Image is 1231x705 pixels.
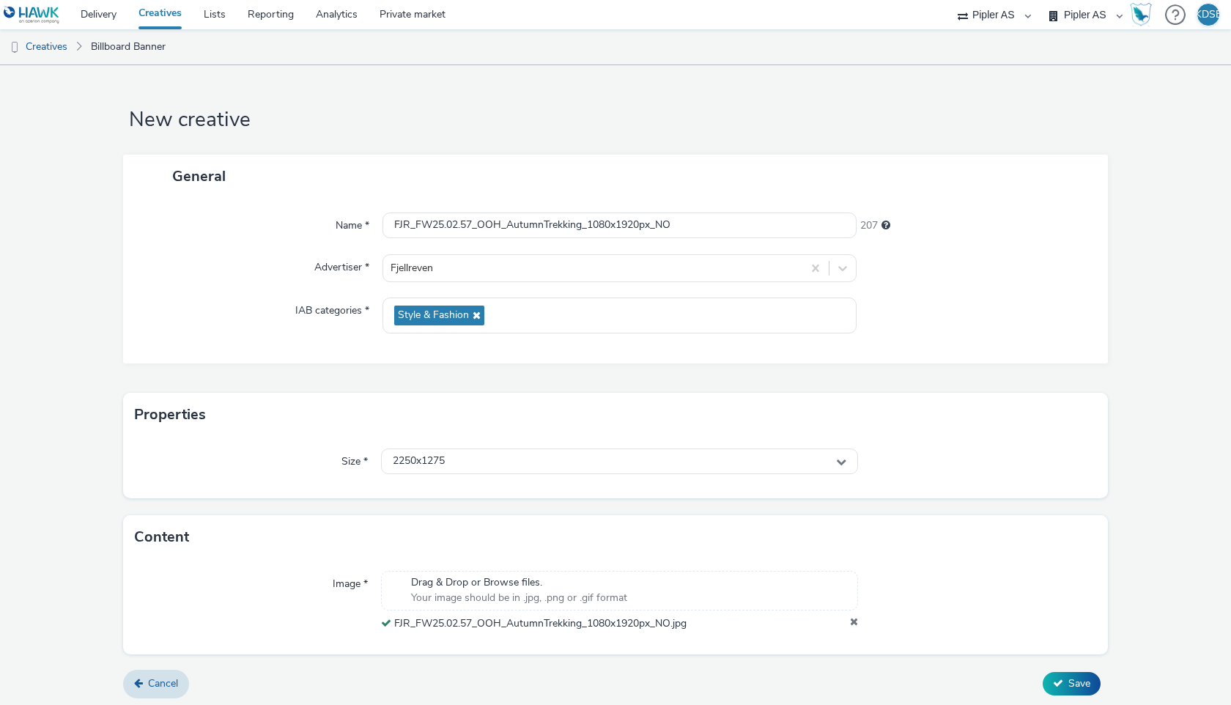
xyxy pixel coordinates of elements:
h1: New creative [123,106,1108,134]
label: Name * [330,213,375,233]
a: Cancel [123,670,189,698]
span: 207 [860,218,878,233]
span: General [172,166,226,186]
img: Hawk Academy [1130,3,1152,26]
h3: Properties [134,404,206,426]
span: Cancel [148,676,178,690]
button: Save [1043,672,1101,695]
label: Image * [327,571,374,591]
span: Drag & Drop or Browse files. [411,575,627,590]
span: FJR_FW25.02.57_OOH_AutumnTrekking_1080x1920px_NO.jpg [394,616,687,630]
label: Advertiser * [308,254,375,275]
label: Size * [336,449,374,469]
span: Style & Fashion [398,309,469,322]
img: dooh [7,40,22,55]
div: Maximum 255 characters [881,218,890,233]
span: Save [1068,676,1090,690]
label: IAB categories * [289,298,375,318]
a: Hawk Academy [1130,3,1158,26]
input: Name [382,213,857,238]
span: 2250x1275 [393,455,445,468]
h3: Content [134,526,189,548]
span: Your image should be in .jpg, .png or .gif format [411,591,627,605]
img: undefined Logo [4,6,60,24]
div: KDSB [1195,4,1222,26]
a: Billboard Banner [84,29,173,64]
